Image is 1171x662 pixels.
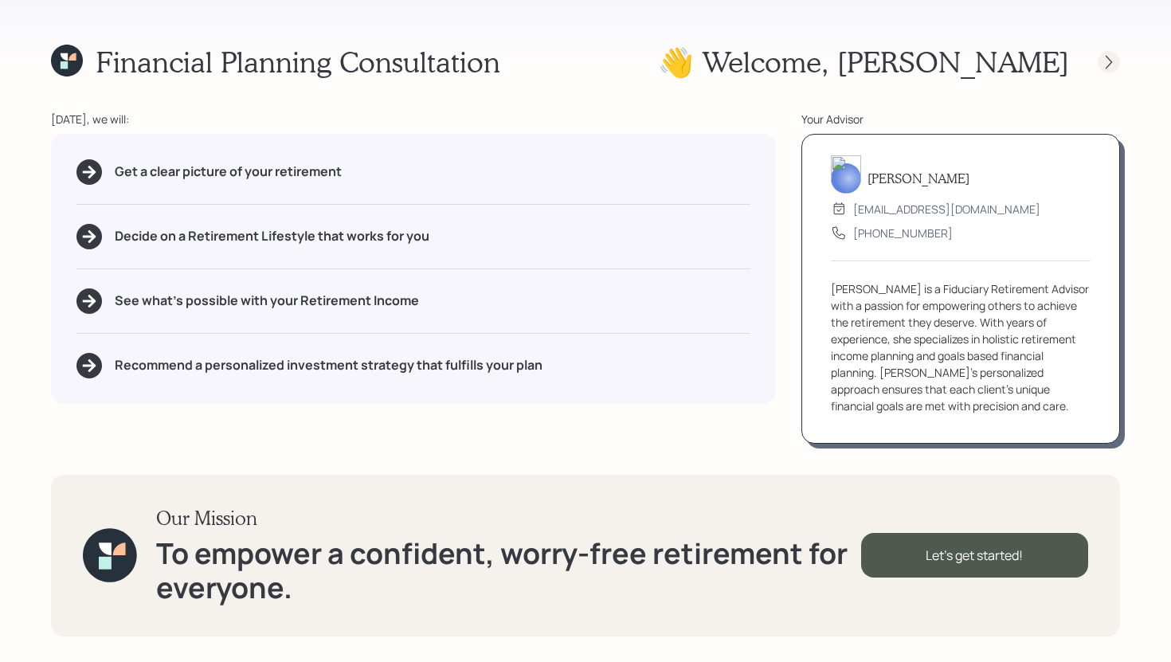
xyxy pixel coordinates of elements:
[853,201,1040,217] div: [EMAIL_ADDRESS][DOMAIN_NAME]
[115,293,419,308] h5: See what's possible with your Retirement Income
[115,358,542,373] h5: Recommend a personalized investment strategy that fulfills your plan
[658,45,1069,79] h1: 👋 Welcome , [PERSON_NAME]
[801,111,1120,127] div: Your Advisor
[867,170,969,186] h5: [PERSON_NAME]
[853,225,953,241] div: [PHONE_NUMBER]
[115,164,342,179] h5: Get a clear picture of your retirement
[156,536,861,605] h1: To empower a confident, worry-free retirement for everyone.
[831,280,1091,414] div: [PERSON_NAME] is a Fiduciary Retirement Advisor with a passion for empowering others to achieve t...
[861,533,1088,578] div: Let's get started!
[96,45,500,79] h1: Financial Planning Consultation
[115,229,429,244] h5: Decide on a Retirement Lifestyle that works for you
[51,111,776,127] div: [DATE], we will:
[156,507,861,530] h3: Our Mission
[831,155,861,194] img: treva-nostdahl-headshot.png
